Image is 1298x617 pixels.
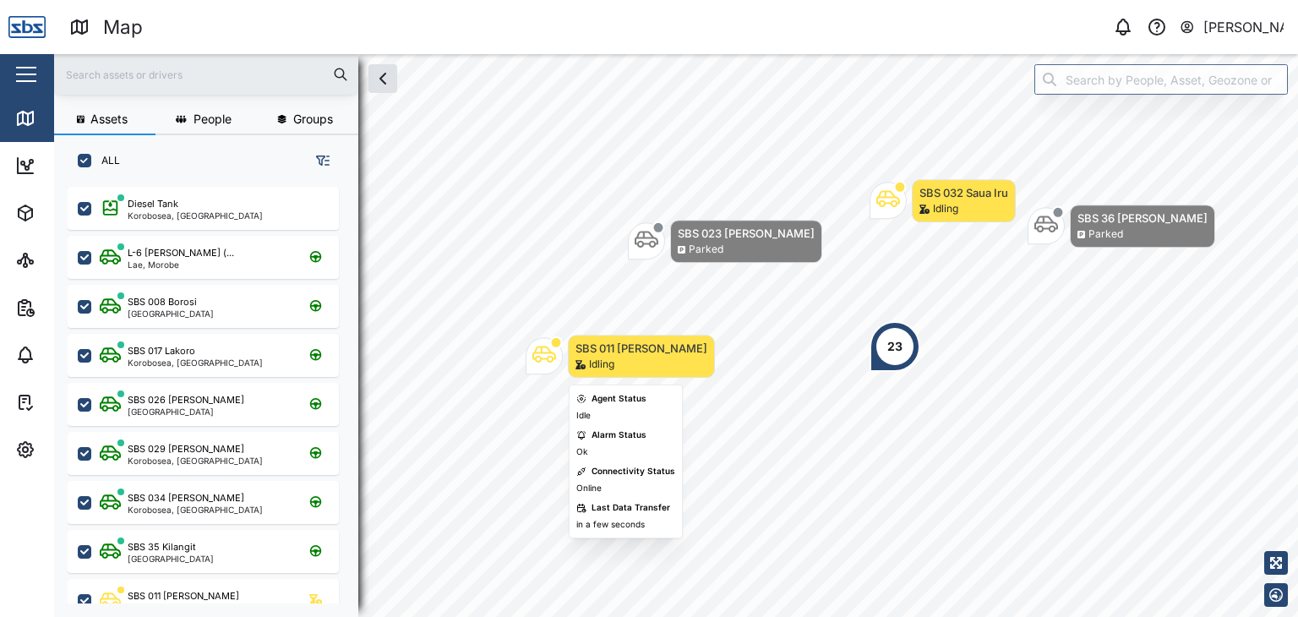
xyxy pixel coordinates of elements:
div: SBS 017 Lakoro [128,344,195,358]
div: Tasks [44,393,90,412]
div: Map marker [526,335,715,378]
div: 23 [887,337,903,356]
span: Groups [293,113,333,125]
div: Sites [44,251,85,270]
div: Lae, Morobe [128,260,234,269]
div: Korobosea, [GEOGRAPHIC_DATA] [128,505,263,514]
input: Search assets or drivers [64,62,348,87]
div: SBS 023 [PERSON_NAME] [678,225,815,242]
div: SBS 032 Saua Iru [919,184,1008,201]
div: Map marker [870,179,1016,222]
div: Korobosea, [GEOGRAPHIC_DATA] [128,211,263,220]
div: [GEOGRAPHIC_DATA] [128,309,214,318]
div: SBS 026 [PERSON_NAME] [128,393,244,407]
div: Reports [44,298,101,317]
canvas: Map [54,54,1298,617]
div: Idling [589,357,614,373]
div: Connectivity Status [592,465,675,478]
div: [PERSON_NAME] [1203,17,1284,38]
div: SBS 35 Kilangit [128,540,196,554]
div: SBS 36 [PERSON_NAME] [1077,210,1208,227]
div: [GEOGRAPHIC_DATA] [128,554,214,563]
div: Assets [44,204,96,222]
div: SBS 034 [PERSON_NAME] [128,491,244,505]
div: [GEOGRAPHIC_DATA] [128,407,244,416]
input: Search by People, Asset, Geozone or Place [1034,64,1288,95]
div: SBS 011 [PERSON_NAME] [575,340,707,357]
div: Alarm Status [592,429,646,442]
div: Agent Status [592,392,646,406]
div: Parked [689,242,723,258]
img: Main Logo [8,8,46,46]
div: Idle [576,409,591,423]
div: Map marker [628,220,822,263]
div: SBS 029 [PERSON_NAME] [128,442,244,456]
div: Map [44,109,82,128]
div: L-6 [PERSON_NAME] (... [128,246,234,260]
div: Alarms [44,346,96,364]
div: Ok [576,445,587,459]
span: People [194,113,232,125]
span: Assets [90,113,128,125]
div: Dashboard [44,156,120,175]
button: [PERSON_NAME] [1179,15,1284,39]
div: Idling [933,201,958,217]
div: Map [103,13,143,42]
div: Settings [44,440,104,459]
div: Last Data Transfer [592,501,670,515]
div: Korobosea, [GEOGRAPHIC_DATA] [128,456,263,465]
div: grid [68,181,357,603]
div: in a few seconds [576,518,645,532]
div: Map marker [870,321,920,372]
div: Korobosea, [GEOGRAPHIC_DATA] [128,358,263,367]
div: Online [576,482,602,495]
div: Diesel Tank [128,197,178,211]
div: SBS 008 Borosi [128,295,197,309]
div: SBS 011 [PERSON_NAME] [128,589,239,603]
div: Map marker [1028,205,1215,248]
div: Parked [1088,227,1123,243]
label: ALL [91,154,120,167]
